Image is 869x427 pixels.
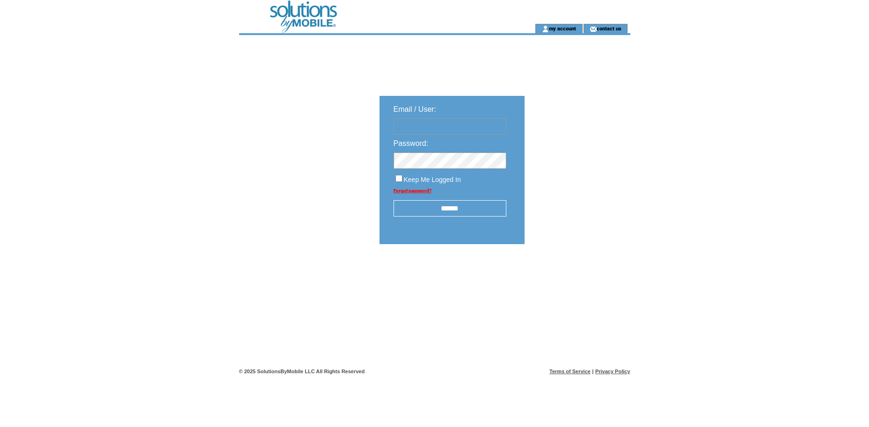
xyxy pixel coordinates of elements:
a: Forgot password? [394,188,431,193]
a: my account [549,25,576,31]
img: contact_us_icon.gif [590,25,597,33]
img: transparent.png [552,268,599,279]
span: Keep Me Logged In [404,176,461,183]
span: | [592,369,593,374]
span: © 2025 SolutionsByMobile LLC All Rights Reserved [239,369,365,374]
a: Privacy Policy [595,369,630,374]
span: Email / User: [394,105,437,113]
a: Terms of Service [549,369,591,374]
a: contact us [597,25,621,31]
span: Password: [394,139,429,147]
img: account_icon.gif [542,25,549,33]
